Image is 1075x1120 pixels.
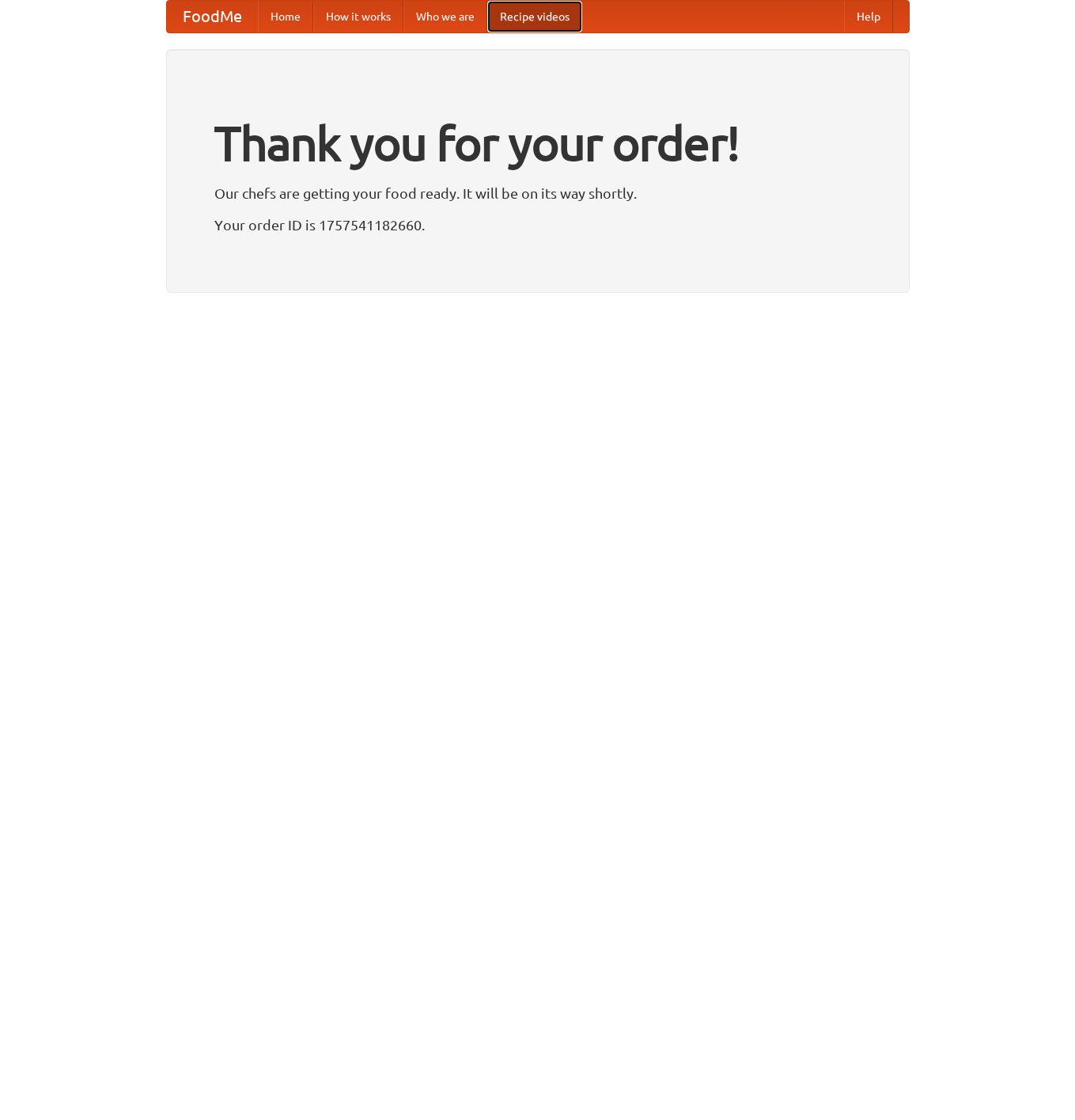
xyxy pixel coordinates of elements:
[313,1,403,32] a: How it works
[214,213,861,237] p: Your order ID is 1757541182660.
[214,181,861,205] p: Our chefs are getting your food ready. It will be on its way shortly.
[487,1,582,32] a: Recipe videos
[214,105,861,181] h1: Thank you for your order!
[844,1,893,32] a: Help
[167,1,258,32] a: FoodMe
[403,1,487,32] a: Who we are
[258,1,313,32] a: Home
